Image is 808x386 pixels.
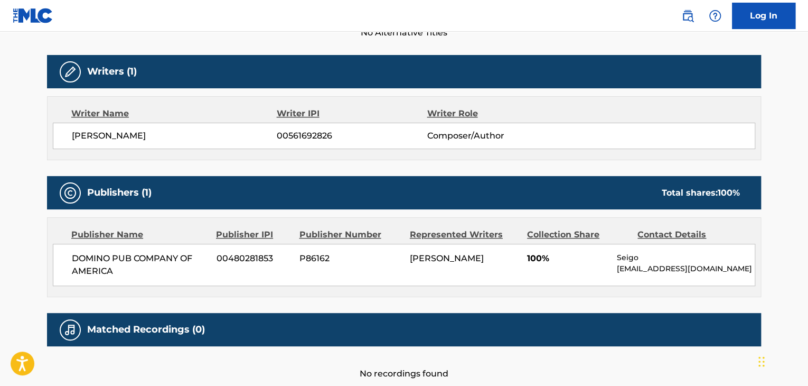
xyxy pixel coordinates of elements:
[87,66,137,78] h5: Writers (1)
[64,324,77,336] img: Matched Recordings
[677,5,698,26] a: Public Search
[277,130,427,142] span: 00561692826
[299,228,401,241] div: Publisher Number
[87,324,205,336] h5: Matched Recordings (0)
[72,130,277,142] span: [PERSON_NAME]
[704,5,726,26] div: Help
[410,253,484,263] span: [PERSON_NAME]
[732,3,795,29] a: Log In
[410,228,519,241] div: Represented Writers
[617,252,755,263] p: Seigo
[427,107,563,120] div: Writer Role
[709,10,721,22] img: help
[217,252,292,265] span: 00480281853
[617,263,755,274] p: [EMAIL_ADDRESS][DOMAIN_NAME]
[71,228,208,241] div: Publisher Name
[71,107,277,120] div: Writer Name
[87,187,152,199] h5: Publishers (1)
[47,26,761,39] span: No Alternative Titles
[637,228,740,241] div: Contact Details
[299,252,402,265] span: P86162
[13,8,53,23] img: MLC Logo
[47,346,761,380] div: No recordings found
[64,66,77,78] img: Writers
[216,228,291,241] div: Publisher IPI
[277,107,427,120] div: Writer IPI
[527,252,609,265] span: 100%
[662,187,740,199] div: Total shares:
[64,187,77,199] img: Publishers
[527,228,630,241] div: Collection Share
[758,346,765,378] div: Drag
[718,188,740,198] span: 100 %
[755,335,808,386] iframe: Chat Widget
[72,252,209,278] span: DOMINO PUB COMPANY OF AMERICA
[681,10,694,22] img: search
[427,130,563,142] span: Composer/Author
